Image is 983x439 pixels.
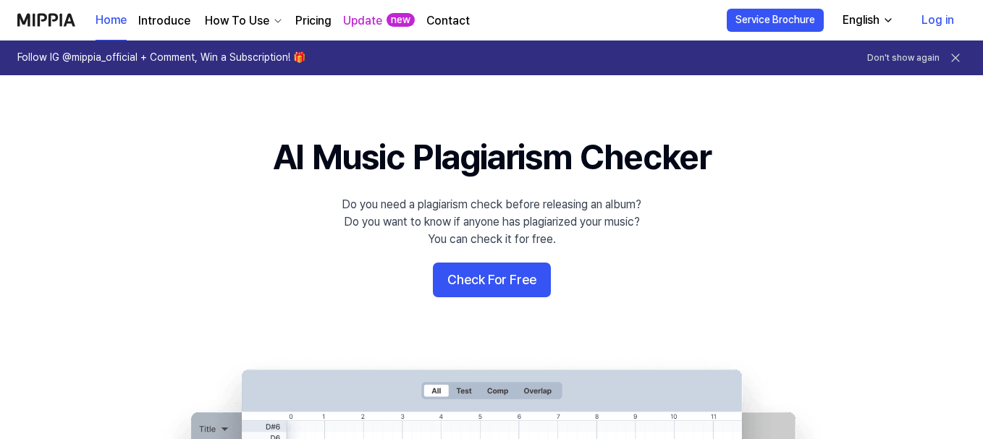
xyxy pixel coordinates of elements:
[96,1,127,41] a: Home
[202,12,284,30] button: How To Use
[273,133,711,182] h1: AI Music Plagiarism Checker
[867,52,940,64] button: Don't show again
[426,12,470,30] a: Contact
[342,196,641,248] div: Do you need a plagiarism check before releasing an album? Do you want to know if anyone has plagi...
[202,12,272,30] div: How To Use
[295,12,332,30] a: Pricing
[138,12,190,30] a: Introduce
[17,51,305,65] h1: Follow IG @mippia_official + Comment, Win a Subscription! 🎁
[433,263,551,297] button: Check For Free
[831,6,903,35] button: English
[343,12,382,30] a: Update
[387,13,415,27] div: new
[840,12,882,29] div: English
[727,9,824,32] button: Service Brochure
